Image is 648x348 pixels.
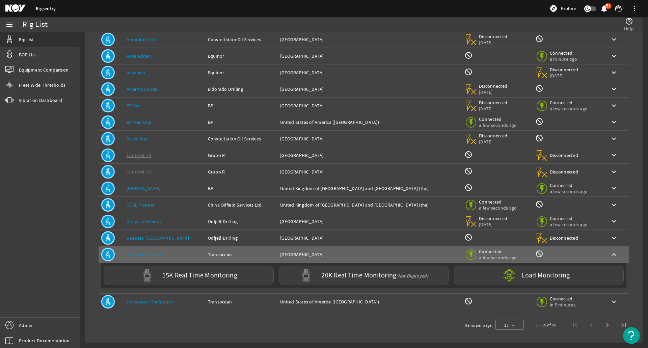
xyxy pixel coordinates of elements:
[550,296,578,302] span: Connected
[101,266,276,285] a: 15K Real Time Monitoring
[127,202,155,208] a: COSL Pioneer
[280,202,459,208] div: United Kingdom of [GEOGRAPHIC_DATA] and [GEOGRAPHIC_DATA] (the)
[127,119,152,125] a: BP Mad Dog
[535,84,543,92] mat-icon: Rig Monitoring not available for this rig
[208,86,275,92] div: Eldorado Drilling
[465,322,493,329] div: Items per page:
[600,5,607,12] button: 51
[280,53,459,59] div: [GEOGRAPHIC_DATA]
[208,218,275,225] div: Odfjell Drilling
[19,82,65,88] span: Fleet Wide Thresholds
[127,169,151,175] a: Cantarell IV
[610,250,618,259] mat-icon: keyboard_arrow_up
[127,299,173,305] a: Deepwater Conqueror
[127,70,145,76] a: Askepott
[479,100,508,106] span: Disconnected
[479,215,508,221] span: Disconnected
[5,96,13,104] mat-icon: vibration
[127,218,162,224] a: Deepsea Atlantic
[208,135,275,142] div: Constellation Oil Services
[623,327,640,344] button: Open Resource Center
[280,235,459,241] div: [GEOGRAPHIC_DATA]
[280,135,459,142] div: [GEOGRAPHIC_DATA]
[280,119,459,126] div: United States of America ([GEOGRAPHIC_DATA])
[127,103,141,109] a: BP Ace
[208,69,275,76] div: Equinor
[550,235,578,241] span: Disconnected
[464,51,473,59] mat-icon: BOP Monitoring not available for this rig
[479,89,508,95] span: [DATE]
[19,36,34,43] span: Rig List
[464,167,473,175] mat-icon: BOP Monitoring not available for this rig
[550,182,588,188] span: Connected
[479,39,508,46] span: [DATE]
[208,168,275,175] div: Grupo R
[276,266,452,285] a: 20K Real Time Monitoring(Not Deployed)
[208,251,275,258] div: Transocean
[616,317,632,333] button: Last page
[535,117,543,126] mat-icon: Rig Monitoring not available for this rig
[535,134,543,142] mat-icon: Rig Monitoring not available for this rig
[479,122,517,128] span: a few seconds ago
[280,152,459,159] div: [GEOGRAPHIC_DATA]
[280,251,459,258] div: [GEOGRAPHIC_DATA]
[550,221,588,227] span: a few seconds ago
[208,152,275,159] div: Grupo R
[479,83,508,89] span: Disconnected
[549,4,558,12] mat-icon: explore
[479,33,508,39] span: Disconnected
[561,5,576,12] span: Explore
[599,317,616,333] button: Next page
[610,85,618,93] mat-icon: keyboard_arrow_down
[127,152,151,158] a: Cantarell III
[280,86,459,92] div: [GEOGRAPHIC_DATA]
[321,272,428,279] label: 20K Real Time Monitoring
[550,302,578,308] span: in 5 minutes
[610,151,618,159] mat-icon: keyboard_arrow_down
[451,266,626,285] a: Load Monitoring
[600,4,608,12] mat-icon: notifications
[208,119,275,126] div: BP
[19,337,70,344] span: Product Documentation
[208,202,275,208] div: China Oilfield Services Ltd.
[19,51,36,58] span: BOP List
[610,201,618,209] mat-icon: keyboard_arrow_down
[280,36,459,43] div: [GEOGRAPHIC_DATA]
[550,188,588,194] span: a few seconds ago
[208,235,275,241] div: Odfjell Drilling
[280,298,459,305] div: United States of America ([GEOGRAPHIC_DATA])
[550,50,578,56] span: Connected
[5,21,13,29] mat-icon: menu
[127,235,189,241] a: Deepsea [GEOGRAPHIC_DATA]
[479,205,517,211] span: a few seconds ago
[127,251,161,258] a: Deepwater Atlas
[610,118,618,126] mat-icon: keyboard_arrow_down
[299,269,313,282] img: Graypod.svg
[127,86,158,92] a: Atlantic Zonda
[280,218,459,225] div: [GEOGRAPHIC_DATA]
[550,152,578,158] span: Disconnected
[162,272,237,279] label: 15K Real Time Monitoring
[610,102,618,110] mat-icon: keyboard_arrow_down
[22,21,48,28] div: Rig List
[550,215,588,221] span: Connected
[479,248,517,255] span: Connected
[625,17,633,25] mat-icon: help_outline
[280,185,459,192] div: United Kingdom of [GEOGRAPHIC_DATA] and [GEOGRAPHIC_DATA] (the)
[19,322,32,329] span: Admin
[610,168,618,176] mat-icon: keyboard_arrow_down
[127,185,160,191] a: [PERSON_NAME]
[610,35,618,44] mat-icon: keyboard_arrow_down
[610,217,618,225] mat-icon: keyboard_arrow_down
[280,69,459,76] div: [GEOGRAPHIC_DATA]
[19,66,69,73] span: Equipment Comparison
[464,233,473,241] mat-icon: BOP Monitoring not available for this rig
[127,136,148,142] a: Brava Star
[36,5,56,12] a: Rigsentry
[521,272,570,279] label: Load Monitoring
[610,234,618,242] mat-icon: keyboard_arrow_down
[208,185,275,192] div: BP
[550,73,578,79] span: [DATE]
[610,69,618,77] mat-icon: keyboard_arrow_down
[479,116,517,122] span: Connected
